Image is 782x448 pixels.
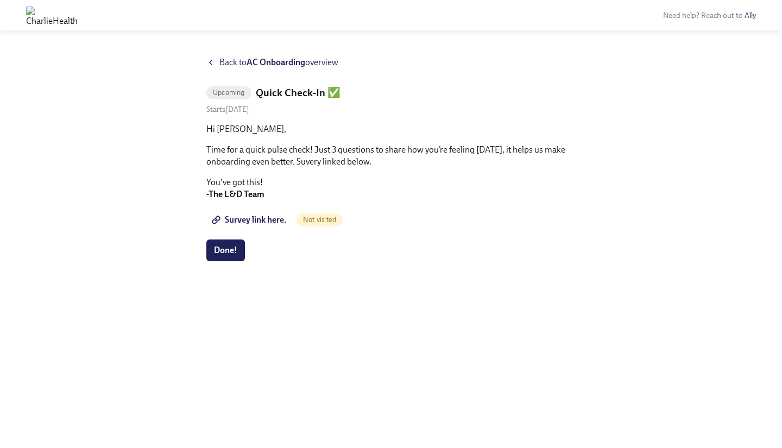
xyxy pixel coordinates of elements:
[206,176,576,200] p: You've got this!
[745,11,756,20] a: Ally
[26,7,78,24] img: CharlieHealth
[206,123,576,135] p: Hi [PERSON_NAME],
[206,56,576,68] a: Back toAC Onboardingoverview
[206,105,249,114] span: Thursday, August 28th 2025, 4:00 pm
[297,216,343,224] span: Not visited
[256,86,340,100] h5: Quick Check-In ✅
[247,57,305,67] strong: AC Onboarding
[206,239,245,261] button: Done!
[206,144,576,168] p: Time for a quick pulse check! Just 3 questions to share how you’re feeling [DATE], it helps us ma...
[214,214,287,225] span: Survey link here.
[206,189,264,199] strong: -The L&D Team
[206,89,251,97] span: Upcoming
[206,209,294,231] a: Survey link here.
[663,11,756,20] span: Need help? Reach out to
[219,56,338,68] span: Back to overview
[214,245,237,256] span: Done!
